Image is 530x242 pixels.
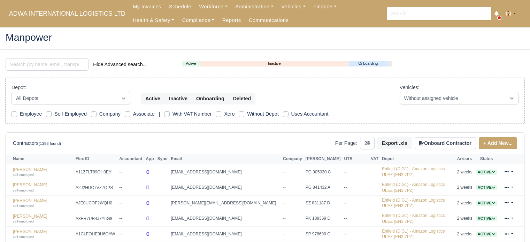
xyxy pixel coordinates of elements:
[20,110,42,118] label: Employee
[247,110,278,118] label: Without Depot
[13,182,72,193] a: [PERSON_NAME] self-employed
[129,14,178,27] a: Health & Safety
[342,164,369,180] td: --
[342,154,369,164] th: UTR
[369,154,380,164] th: VAT
[13,188,34,192] small: self-employed
[13,140,61,146] h6: Contractors
[342,195,369,211] td: --
[304,164,343,180] td: PG 905030 C
[495,209,530,242] iframe: Chat Widget
[455,154,474,164] th: Arrears
[335,139,357,147] label: Per Page:
[6,154,74,164] th: Name
[141,93,165,104] button: Active
[172,110,212,118] label: With VAT Number
[117,226,144,242] td: --
[455,211,474,227] td: 2 weeks
[74,211,117,227] td: A3ER7UR4J7Y5G8
[304,195,343,211] td: SZ 831187 D
[224,110,235,118] label: Xero
[476,185,497,190] a: Active
[342,226,369,242] td: --
[74,226,117,242] td: A1CLFOHE9H6OAW
[218,14,245,27] a: Reports
[6,7,129,21] a: ADWA INTERNATIONAL LOGISTICS LTD
[169,164,281,180] td: [EMAIL_ADDRESS][DOMAIN_NAME]
[382,182,445,193] a: Enfield (DIG1) - Amazon Logistics ULEZ (EN3 7PZ)
[304,226,343,242] td: SP 978690 C
[13,198,72,208] a: [PERSON_NAME] self-employed
[476,232,497,236] a: Active
[200,61,349,67] a: Inactive
[283,185,286,190] span: --
[192,93,229,104] button: Onboarding
[455,180,474,195] td: 2 weeks
[283,170,286,174] span: --
[476,137,517,149] div: + Add New...
[349,61,387,67] a: Onboarding
[291,110,329,118] label: Uses Accountant
[382,213,445,224] a: Enfield (DIG1) - Amazon Logistics ULEZ (EN3 7PZ)
[182,61,200,67] a: Active
[133,110,155,118] label: Associate
[89,58,151,70] button: Hide Advanced search...
[169,211,281,227] td: [EMAIL_ADDRESS][DOMAIN_NAME]
[455,226,474,242] td: 2 weeks
[476,201,497,205] a: Active
[382,198,445,209] a: Enfield (DIG1) - Amazon Logistics ULEZ (EN3 7PZ)
[117,195,144,211] td: --
[117,180,144,195] td: --
[169,180,281,195] td: [EMAIL_ADDRESS][DOMAIN_NAME]
[169,226,281,242] td: [EMAIL_ADDRESS][DOMAIN_NAME]
[6,32,524,42] h2: Manpower
[474,154,499,164] th: Status
[13,235,34,239] small: self-employed
[380,154,455,164] th: Depot
[382,166,445,177] a: Enfield (DIG1) - Amazon Logistics ULEZ (EN3 7PZ)
[479,137,517,149] a: + Add New...
[169,154,281,164] th: Email
[304,211,343,227] td: PK 189359 D
[304,180,343,195] td: PG 841432 A
[387,7,491,20] input: Search...
[245,14,293,27] a: Communications
[159,111,160,117] span: |
[13,229,72,239] a: [PERSON_NAME] self-employed
[377,137,412,149] button: Export .xls
[283,201,286,205] span: --
[382,229,445,240] a: Enfield (DIG1) - Amazon Logistics ULEZ (EN3 7PZ)
[74,195,117,211] td: AJE0UCOF2WQH0
[155,154,169,164] th: Sync
[304,154,343,164] th: [PERSON_NAME]
[11,84,26,92] label: Depot:
[178,14,218,27] a: Compliance
[229,93,255,104] button: Deleted
[74,180,117,195] td: A2J2HDC7VZ7QPS
[13,214,72,224] a: [PERSON_NAME] self-employed
[74,164,117,180] td: A11ZFLT89OH0EY
[476,170,497,174] a: Active
[342,211,369,227] td: --
[144,154,155,164] th: App
[117,164,144,180] td: --
[476,216,497,221] a: Active
[117,211,144,227] td: --
[169,195,281,211] td: [PERSON_NAME][EMAIL_ADDRESS][DOMAIN_NAME]
[13,219,34,223] small: self-employed
[13,204,34,208] small: self-employed
[99,110,121,118] label: Company
[283,216,286,221] span: --
[164,93,192,104] button: Inactive
[281,154,304,164] th: Company
[415,137,476,149] button: Onboard Contractor
[455,164,474,180] td: 2 weeks
[74,154,117,164] th: Flex ID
